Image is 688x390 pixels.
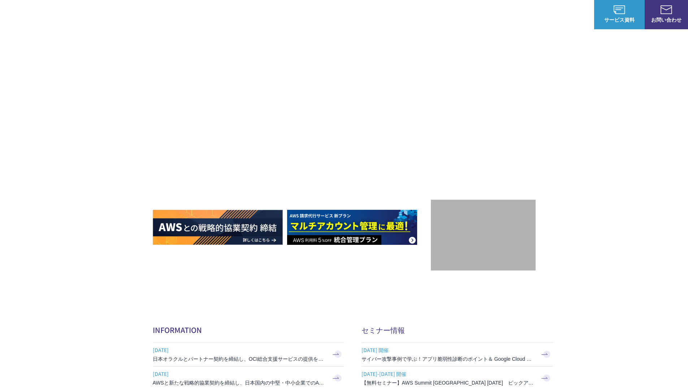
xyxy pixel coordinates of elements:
[442,139,524,167] p: 最上位プレミアティア サービスパートナー
[451,65,516,130] img: AWSプレミアティアサービスパートナー
[153,355,326,363] h3: 日本オラクルとパートナー契約を締結し、OCI総合支援サービスの提供を開始
[287,210,417,245] img: AWS請求代行サービス 統合管理プラン
[153,80,431,112] p: AWSの導入からコスト削減、 構成・運用の最適化からデータ活用まで 規模や業種業態を問わない マネージドサービスで
[594,16,645,23] span: サービス資料
[153,379,326,386] h3: AWSと新たな戦略的協業契約を締結し、日本国内の中堅・中小企業でのAWS活用を加速
[475,139,491,149] em: AWS
[362,344,535,355] span: [DATE] 開催
[362,379,535,386] h3: 【無料セミナー】AWS Summit [GEOGRAPHIC_DATA] [DATE] ピックアップセッション
[376,11,403,18] p: サービス
[153,368,326,379] span: [DATE]
[153,325,344,335] h2: INFORMATION
[153,344,326,355] span: [DATE]
[525,11,552,18] p: ナレッジ
[362,355,535,363] h3: サイバー攻撃事例で学ぶ！アプリ脆弱性診断のポイント＆ Google Cloud セキュリティ対策
[362,367,553,390] a: [DATE]-[DATE] 開催 【無料セミナー】AWS Summit [GEOGRAPHIC_DATA] [DATE] ピックアップセッション
[83,7,135,22] span: NHN テコラス AWS総合支援サービス
[418,11,476,18] p: 業種別ソリューション
[362,325,553,335] h2: セミナー情報
[362,368,535,379] span: [DATE]-[DATE] 開催
[11,6,135,23] a: AWS総合支援サービス C-Chorus NHN テコラスAWS総合支援サービス
[445,211,521,263] img: 契約件数
[153,210,283,245] img: AWSとの戦略的協業契約 締結
[645,16,688,23] span: お問い合わせ
[344,11,362,18] p: 強み
[153,343,344,366] a: [DATE] 日本オラクルとパートナー契約を締結し、OCI総合支援サービスの提供を開始
[661,5,672,14] img: お問い合わせ
[362,343,553,366] a: [DATE] 開催 サイバー攻撃事例で学ぶ！アプリ脆弱性診断のポイント＆ Google Cloud セキュリティ対策
[153,119,431,188] h1: AWS ジャーニーの 成功を実現
[153,367,344,390] a: [DATE] AWSと新たな戦略的協業契約を締結し、日本国内の中堅・中小企業でのAWS活用を加速
[490,11,510,18] a: 導入事例
[614,5,625,14] img: AWS総合支援サービス C-Chorus サービス資料
[567,11,587,18] a: ログイン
